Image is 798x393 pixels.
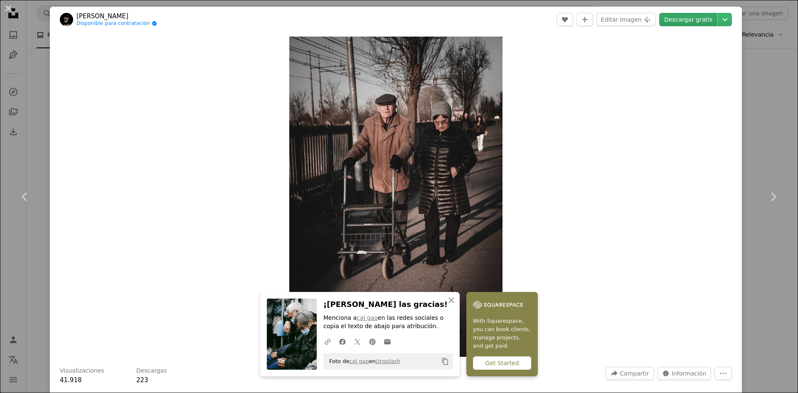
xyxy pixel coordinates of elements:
button: Editar imagen [596,13,656,26]
button: Ampliar en esta imagen [289,37,502,357]
h3: Visualizaciones [60,367,104,375]
button: Compartir esta imagen [606,367,654,380]
button: Elegir el tamaño de descarga [718,13,732,26]
span: 41.918 [60,376,82,384]
a: Unsplash [376,358,400,364]
span: With Squarespace, you can book clients, manage projects, and get paid. [473,317,531,350]
img: Una pareja mayor caminando por la calle con un andador [289,37,502,357]
button: Estadísticas sobre esta imagen [658,367,711,380]
a: Comparte en Facebook [335,333,350,350]
img: file-1747939142011-51e5cc87e3c9 [473,299,523,311]
span: Información [672,367,706,380]
img: Ve al perfil de Mattia Occhi [60,13,73,26]
button: Copiar al portapapeles [438,354,452,368]
a: Comparte por correo electrónico [380,333,395,350]
div: Get Started [473,356,531,370]
a: Siguiente [748,157,798,237]
a: cal gao [357,314,378,321]
a: [PERSON_NAME] [76,12,157,20]
button: Más acciones [714,367,732,380]
a: Descargar gratis [659,13,717,26]
h3: ¡[PERSON_NAME] las gracias! [323,299,453,311]
span: Compartir [620,367,649,380]
span: Foto de en [325,355,400,368]
a: Disponible para contratación [76,20,157,27]
span: 223 [136,376,148,384]
p: Menciona a en las redes sociales o copia el texto de abajo para atribución. [323,314,453,331]
a: Comparte en Twitter [350,333,365,350]
h3: Descargas [136,367,167,375]
button: Añade a la colección [576,13,593,26]
a: Comparte en Pinterest [365,333,380,350]
button: Me gusta [557,13,573,26]
a: cal gao [349,358,369,364]
a: With Squarespace, you can book clients, manage projects, and get paid.Get Started [466,292,538,376]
